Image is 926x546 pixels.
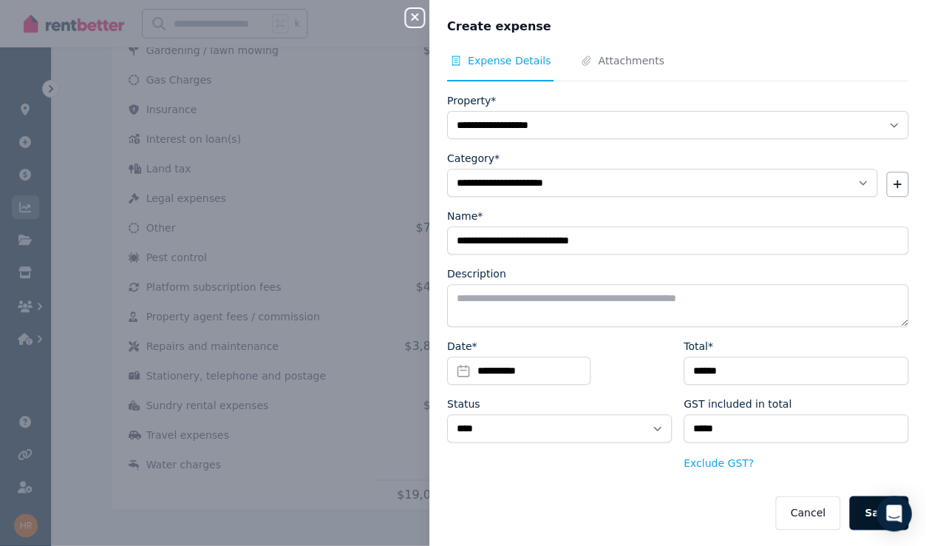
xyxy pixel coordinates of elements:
[684,397,791,411] label: GST included in total
[447,53,908,81] nav: Tabs
[598,53,664,68] span: Attachments
[849,496,908,530] button: Save
[447,339,477,354] label: Date*
[447,397,480,411] label: Status
[775,496,840,530] button: Cancel
[447,151,500,166] label: Category*
[684,456,754,471] button: Exclude GST?
[447,266,506,281] label: Description
[468,53,551,68] span: Expense Details
[447,209,483,223] label: Name*
[684,339,713,354] label: Total*
[447,93,496,108] label: Property*
[447,18,551,36] span: Create expense
[876,496,911,531] div: Open Intercom Messenger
